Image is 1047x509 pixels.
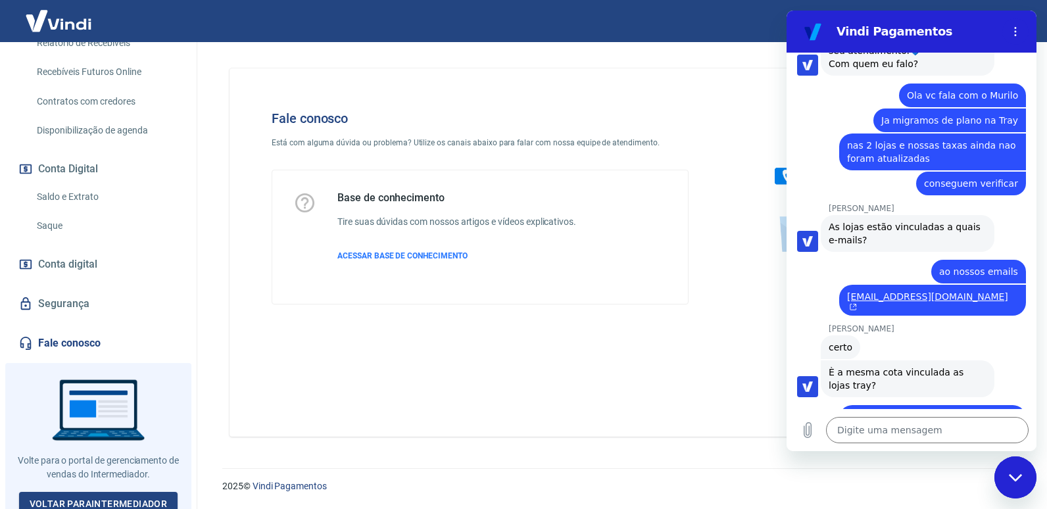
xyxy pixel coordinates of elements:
[337,251,468,260] span: ACESSAR BASE DE CONHECIMENTO
[337,191,576,205] h5: Base de conhecimento
[272,137,689,149] p: Está com alguma dúvida ou problema? Utilize os canais abaixo para falar com nossa equipe de atend...
[32,212,181,239] a: Saque
[222,479,1015,493] p: 2025 ©
[984,9,1031,34] button: Sair
[994,456,1036,498] iframe: Botão para abrir a janela de mensagens, conversa em andamento
[272,110,689,126] h4: Fale conosco
[32,30,181,57] a: Relatório de Recebíveis
[337,215,576,229] h6: Tire suas dúvidas com nossos artigos e vídeos explicativos.
[16,289,181,318] a: Segurança
[38,255,97,274] span: Conta digital
[16,329,181,358] a: Fale conosco
[32,117,181,144] a: Disponibilização de agenda
[16,155,181,183] button: Conta Digital
[32,59,181,85] a: Recebíveis Futuros Online
[16,1,101,41] img: Vindi
[787,11,1036,451] iframe: Janela de mensagens
[337,250,576,262] a: ACESSAR BASE DE CONHECIMENTO
[748,89,948,265] img: Fale conosco
[253,481,327,491] a: Vindi Pagamentos
[32,88,181,115] a: Contratos com credores
[32,183,181,210] a: Saldo e Extrato
[16,250,181,279] a: Conta digital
